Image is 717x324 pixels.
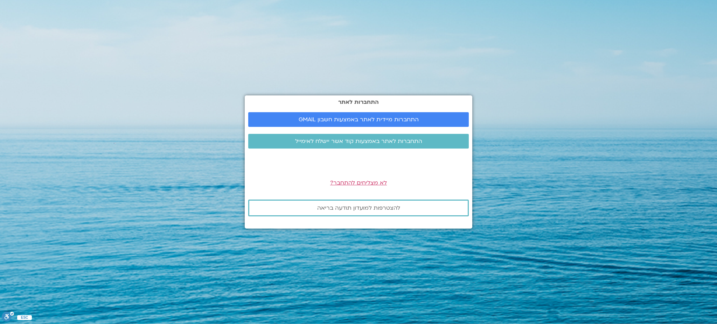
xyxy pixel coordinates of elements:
a: להצטרפות למועדון תודעה בריאה [248,200,469,216]
span: התחברות מיידית לאתר באמצעות חשבון GMAIL [299,116,419,123]
a: התחברות לאתר באמצעות קוד אשר יישלח לאימייל [248,134,469,149]
span: להצטרפות למועדון תודעה בריאה [317,205,400,211]
h2: התחברות לאתר [248,99,469,105]
span: התחברות לאתר באמצעות קוד אשר יישלח לאימייל [295,138,422,144]
a: התחברות מיידית לאתר באמצעות חשבון GMAIL [248,112,469,127]
a: לא מצליחים להתחבר? [330,179,387,187]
